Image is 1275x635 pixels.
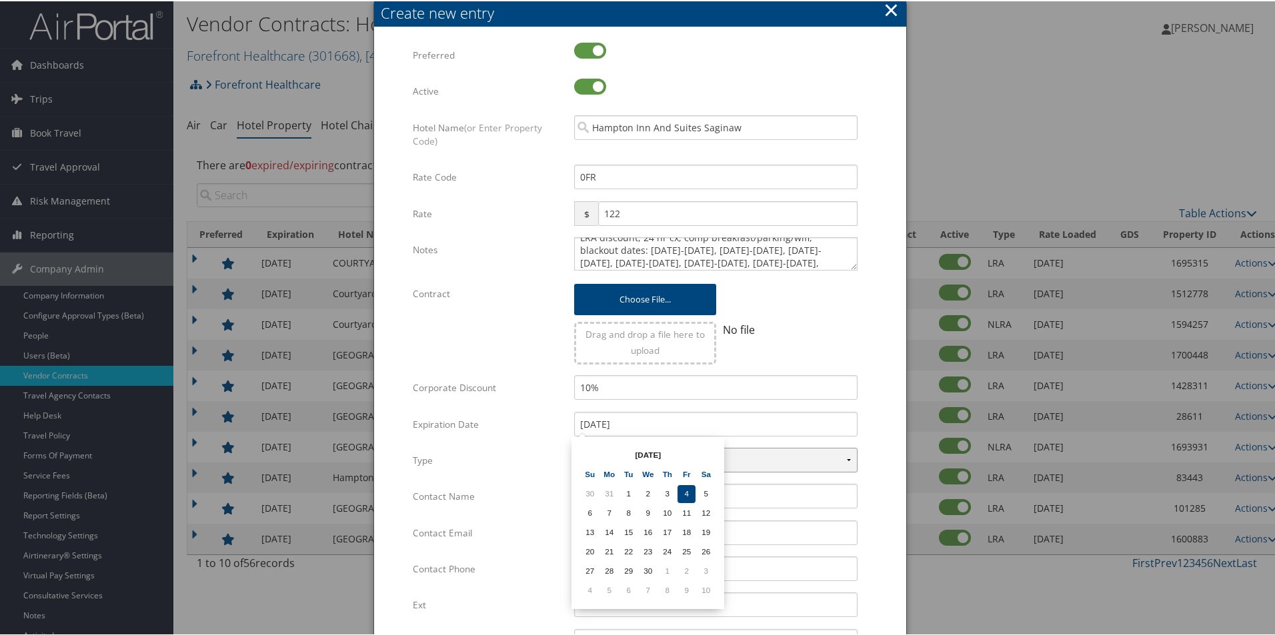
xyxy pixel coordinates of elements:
td: 4 [581,580,599,598]
td: 1 [658,561,676,579]
td: 16 [639,522,657,540]
td: 27 [581,561,599,579]
td: 29 [619,561,637,579]
td: 19 [697,522,715,540]
td: 15 [619,522,637,540]
label: Active [413,77,564,103]
label: Contact Phone [413,555,564,580]
label: Rate [413,200,564,225]
label: Corporate Discount [413,374,564,399]
td: 7 [600,503,618,521]
td: 11 [678,503,696,521]
label: Contract [413,280,564,305]
label: Ext [413,591,564,616]
th: Fr [678,464,696,482]
label: Expiration Date [413,410,564,436]
td: 26 [697,542,715,560]
label: Contact Email [413,519,564,544]
td: 8 [619,503,637,521]
th: Th [658,464,676,482]
label: Preferred [413,41,564,67]
td: 9 [639,503,657,521]
th: Tu [619,464,637,482]
label: Rate Code [413,163,564,189]
td: 12 [697,503,715,521]
td: 28 [600,561,618,579]
td: 24 [658,542,676,560]
td: 2 [639,484,657,502]
td: 6 [619,580,637,598]
td: 14 [600,522,618,540]
td: 10 [658,503,676,521]
span: (or Enter Property Code) [413,120,542,146]
label: Hotel Name [413,114,564,153]
label: Type [413,446,564,472]
td: 1 [619,484,637,502]
td: 25 [678,542,696,560]
td: 13 [581,522,599,540]
td: 3 [658,484,676,502]
label: Notes [413,236,564,261]
td: 30 [581,484,599,502]
td: 31 [600,484,618,502]
th: Sa [697,464,715,482]
td: 20 [581,542,599,560]
th: Mo [600,464,618,482]
td: 5 [697,484,715,502]
td: 9 [678,580,696,598]
th: [DATE] [600,445,696,463]
div: Create new entry [381,1,906,22]
td: 8 [658,580,676,598]
span: $ [574,200,597,225]
label: Contact Name [413,482,564,508]
td: 3 [697,561,715,579]
td: 5 [600,580,618,598]
td: 7 [639,580,657,598]
td: 17 [658,522,676,540]
th: We [639,464,657,482]
td: 2 [678,561,696,579]
span: No file [723,321,755,336]
td: 18 [678,522,696,540]
td: 22 [619,542,637,560]
span: Drag and drop a file here to upload [585,326,705,355]
td: 30 [639,561,657,579]
td: 4 [678,484,696,502]
td: 21 [600,542,618,560]
td: 6 [581,503,599,521]
td: 10 [697,580,715,598]
th: Su [581,464,599,482]
td: 23 [639,542,657,560]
